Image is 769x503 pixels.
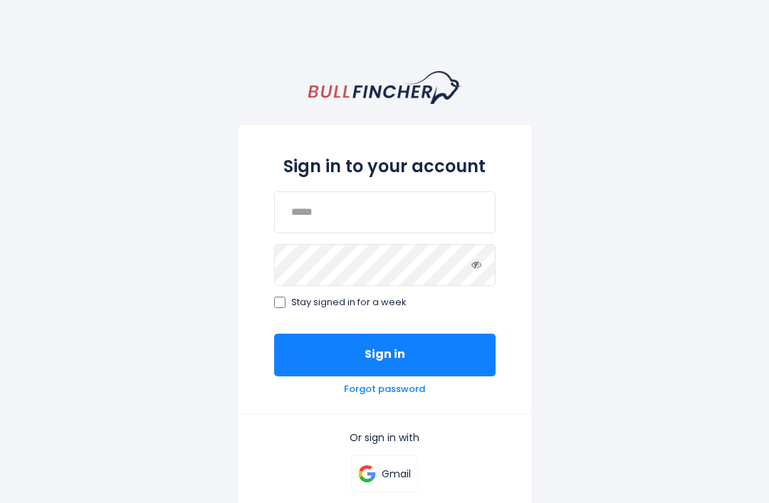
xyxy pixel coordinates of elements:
a: homepage [308,71,461,104]
a: Gmail [351,455,418,492]
p: Gmail [382,467,411,480]
button: Sign in [274,334,496,376]
p: Or sign in with [274,431,496,444]
input: Stay signed in for a week [274,297,286,308]
h2: Sign in to your account [274,157,496,177]
span: Stay signed in for a week [291,297,407,309]
a: Forgot password [344,383,425,396]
